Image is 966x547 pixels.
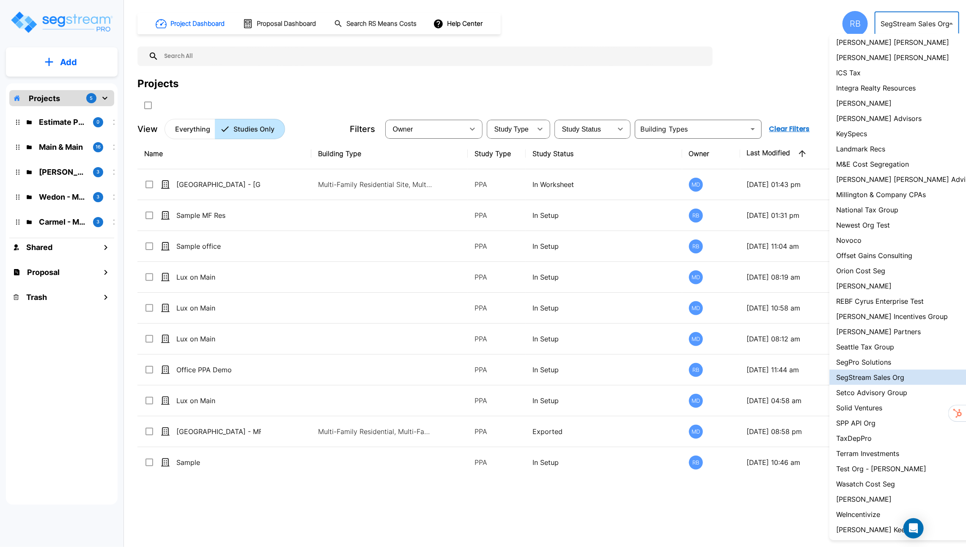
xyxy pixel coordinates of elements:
p: Orion Cost Seg [836,266,885,276]
p: REBF Cyrus Enterprise Test [836,296,924,306]
p: Offset Gains Consulting [836,250,912,261]
p: [PERSON_NAME] Advisors [836,113,922,124]
p: [PERSON_NAME] [836,281,892,291]
p: Landmark Recs [836,144,885,154]
p: Newest Org Test [836,220,890,230]
p: WeIncentivize [836,509,880,520]
div: Open Intercom Messenger [903,518,924,539]
p: Novoco [836,235,862,245]
p: TaxDepPro [836,433,872,443]
p: National Tax Group [836,205,898,215]
p: SegPro Solutions [836,357,891,367]
p: SPP API Org [836,418,875,428]
p: Wasatch Cost Seg [836,479,895,489]
p: [PERSON_NAME] Partners [836,327,921,337]
p: Test Org - [PERSON_NAME] [836,464,926,474]
p: SegStream Sales Org [836,372,904,382]
p: Solid Ventures [836,403,882,413]
p: [PERSON_NAME] [PERSON_NAME] [836,52,949,63]
p: M&E Cost Segregation [836,159,909,169]
p: Setco Advisory Group [836,388,907,398]
p: [PERSON_NAME] [836,494,892,504]
p: Integra Realty Resources [836,83,916,93]
p: Terram Investments [836,448,899,459]
p: [PERSON_NAME] Keepers [836,525,919,535]
p: Millington & Company CPAs [836,190,926,200]
p: ICS Tax [836,68,861,78]
p: [PERSON_NAME] [836,98,892,108]
p: [PERSON_NAME] Incentives Group [836,311,948,322]
p: Seattle Tax Group [836,342,894,352]
p: [PERSON_NAME] [PERSON_NAME] [836,37,949,47]
p: KeySpecs [836,129,867,139]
